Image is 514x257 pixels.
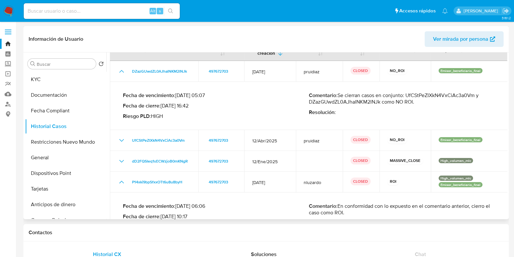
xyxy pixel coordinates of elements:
[463,8,500,14] p: camilafernanda.paredessaldano@mercadolibre.cl
[25,181,106,197] button: Tarjetas
[25,165,106,181] button: Dispositivos Point
[442,8,448,14] a: Notificaciones
[24,7,180,15] input: Buscar usuario o caso...
[425,31,504,47] button: Ver mirada por persona
[29,36,83,42] h1: Información de Usuario
[25,119,106,134] button: Historial Casos
[29,229,504,236] h1: Contactos
[25,87,106,103] button: Documentación
[37,61,93,67] input: Buscar
[159,8,161,14] span: s
[25,197,106,212] button: Anticipos de dinero
[150,8,155,14] span: Alt
[25,150,106,165] button: General
[433,31,488,47] span: Ver mirada por persona
[99,61,104,68] button: Volver al orden por defecto
[25,103,106,119] button: Fecha Compliant
[30,61,35,66] button: Buscar
[399,7,436,14] span: Accesos rápidos
[25,212,106,228] button: Cruces y Relaciones
[25,134,106,150] button: Restricciones Nuevo Mundo
[164,7,177,16] button: search-icon
[502,7,509,14] a: Salir
[25,72,106,87] button: KYC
